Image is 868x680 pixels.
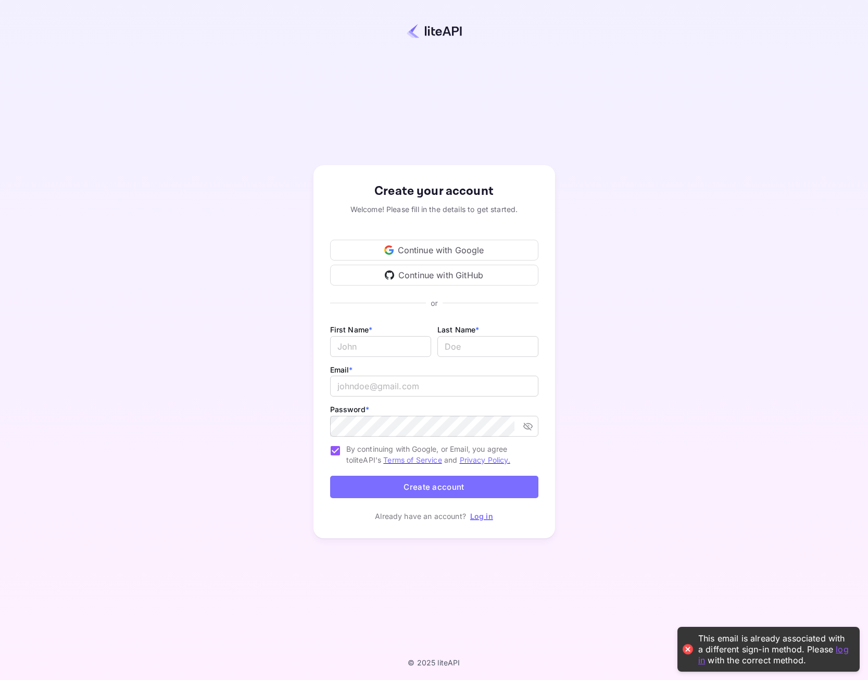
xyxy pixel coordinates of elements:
[330,476,538,498] button: Create account
[330,182,538,201] div: Create your account
[460,455,510,464] a: Privacy Policy.
[330,405,369,414] label: Password
[408,658,460,667] p: © 2025 liteAPI
[470,512,493,521] a: Log in
[437,325,480,334] label: Last Name
[330,376,538,397] input: johndoe@gmail.com
[698,644,849,665] a: log in
[330,336,431,357] input: John
[407,23,462,39] img: liteapi
[375,511,466,522] p: Already have an account?
[330,265,538,286] div: Continue with GitHub
[698,633,849,665] div: This email is already associated with a different sign-in method. Please with the correct method.
[330,325,373,334] label: First Name
[346,443,530,465] span: By continuing with Google, or Email, you agree to liteAPI's and
[437,336,538,357] input: Doe
[519,417,537,436] button: toggle password visibility
[330,240,538,261] div: Continue with Google
[330,365,353,374] label: Email
[383,455,442,464] a: Terms of Service
[330,204,538,215] div: Welcome! Please fill in the details to get started.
